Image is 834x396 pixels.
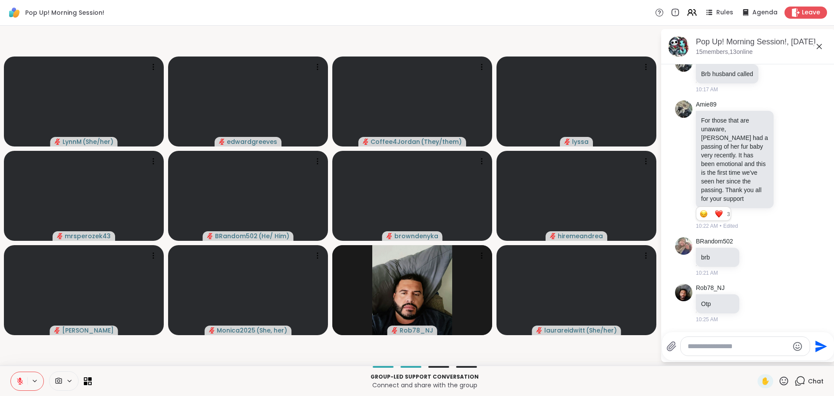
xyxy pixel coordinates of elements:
span: audio-muted [550,233,556,239]
span: audio-muted [55,139,61,145]
span: ( She, her ) [256,326,287,335]
span: audio-muted [392,327,398,333]
p: For those that are unaware, [PERSON_NAME] had a passing of her fur baby very recently. It has bee... [701,116,768,203]
span: 10:22 AM [696,222,718,230]
button: Emoji picker [792,341,803,352]
span: audio-muted [209,327,215,333]
span: 3 [727,210,731,218]
span: lyssa [572,137,589,146]
span: Monica2025 [217,326,255,335]
textarea: Type your message [688,342,789,351]
p: Brb husband called [701,70,753,78]
span: hiremeandrea [558,232,603,240]
span: mrsperozek43 [65,232,111,240]
span: ( He/ Him ) [258,232,289,240]
span: ( She/her ) [586,326,617,335]
span: ( She/her ) [83,137,113,146]
p: Otp [701,299,734,308]
p: Connect and share with the group [97,381,752,389]
span: Edited [723,222,738,230]
span: audio-muted [387,233,393,239]
span: 10:25 AM [696,316,718,323]
span: browndenyka [394,232,438,240]
button: Reactions: sad [699,210,708,217]
span: 10:17 AM [696,86,718,93]
p: brb [701,253,734,262]
button: Send [810,336,830,356]
p: Group-led support conversation [97,373,752,381]
span: audio-muted [207,233,213,239]
img: https://sharewell-space-live.sfo3.digitaloceanspaces.com/user-generated/cfc70b27-6d26-4702-bc99-9... [675,284,692,301]
span: LynnM [63,137,82,146]
span: ( They/them ) [421,137,462,146]
span: audio-muted [536,327,543,333]
img: Pop Up! Morning Session!, Oct 10 [668,36,689,57]
img: ShareWell Logomark [7,5,22,20]
span: ✋ [761,376,770,386]
span: Rules [716,8,733,17]
img: Rob78_NJ [372,245,452,335]
img: https://sharewell-space-live.sfo3.digitaloceanspaces.com/user-generated/127af2b2-1259-4cf0-9fd7-7... [675,237,692,255]
div: Reaction list [696,207,727,221]
button: Reactions: love [714,210,723,217]
span: Chat [808,377,824,386]
div: Pop Up! Morning Session!, [DATE] [696,37,828,47]
a: Rob78_NJ [696,284,725,293]
a: BRandom502 [696,237,733,246]
span: audio-muted [57,233,63,239]
span: audio-muted [54,327,60,333]
span: BRandom502 [215,232,258,240]
p: 15 members, 13 online [696,48,753,57]
span: Rob78_NJ [400,326,433,335]
span: Coffee4Jordan [371,137,420,146]
span: 10:21 AM [696,269,718,277]
span: [PERSON_NAME] [62,326,114,335]
span: audio-muted [219,139,225,145]
span: Agenda [752,8,778,17]
span: audio-muted [363,139,369,145]
span: Pop Up! Morning Session! [25,8,104,17]
a: Amie89 [696,100,716,109]
span: audio-muted [564,139,570,145]
span: Leave [802,8,820,17]
img: https://sharewell-space-live.sfo3.digitaloceanspaces.com/user-generated/c3bd44a5-f966-4702-9748-c... [675,100,692,118]
span: • [720,222,721,230]
span: edwardgreeves [227,137,277,146]
span: laurareidwitt [544,326,585,335]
